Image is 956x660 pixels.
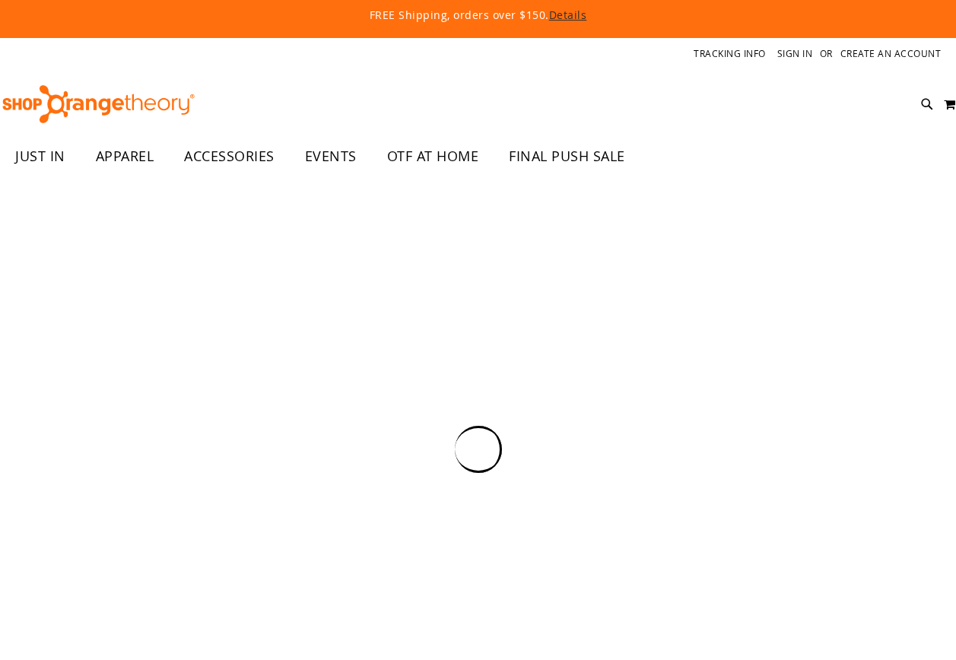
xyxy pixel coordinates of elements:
a: FINAL PUSH SALE [494,139,640,174]
a: APPAREL [81,139,170,174]
span: FINAL PUSH SALE [509,139,625,173]
span: ACCESSORIES [184,139,275,173]
span: EVENTS [305,139,357,173]
span: APPAREL [96,139,154,173]
a: Tracking Info [694,47,766,60]
a: Details [549,8,587,22]
p: FREE Shipping, orders over $150. [55,8,901,23]
a: ACCESSORIES [169,139,290,174]
a: OTF AT HOME [372,139,494,174]
span: JUST IN [15,139,65,173]
a: Create an Account [840,47,942,60]
a: EVENTS [290,139,372,174]
span: OTF AT HOME [387,139,479,173]
a: Sign In [777,47,813,60]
